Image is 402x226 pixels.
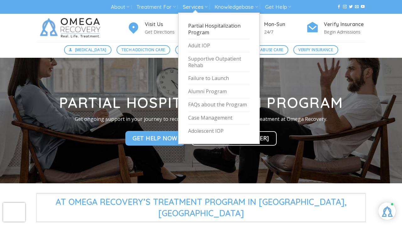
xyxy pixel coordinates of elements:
a: Send us an email [355,5,359,9]
a: [MEDICAL_DATA] [64,45,112,55]
a: Treatment For [136,1,176,13]
span: Substance Abuse Care [237,47,283,53]
a: Knowledgebase [215,1,258,13]
a: Failure to Launch [188,72,250,85]
h4: Visit Us [145,20,187,29]
strong: Partial Hospitalization Program [59,94,343,112]
a: Supportive Outpatient Rehab [188,52,250,72]
a: About [111,1,129,13]
span: At Omega Recovery’s Treatment Program in [GEOGRAPHIC_DATA],[GEOGRAPHIC_DATA] [36,193,366,222]
a: Case Management [188,111,250,125]
a: Follow on Instagram [343,5,347,9]
a: Verify Insurance Begin Admissions [306,20,366,36]
a: Partial Hospitalization Program [188,19,250,39]
a: Verify Insurance [293,45,338,55]
p: Get Directions [145,28,187,35]
a: Follow on Facebook [337,5,341,9]
a: Substance Abuse Care [232,45,288,55]
a: Alumni Program [188,85,250,98]
a: Get Help [265,1,291,13]
a: Adult IOP [188,39,250,52]
a: Adolescent IOP [188,125,250,137]
a: FAQs about the Program [188,98,250,111]
span: Verify Insurance [298,47,333,53]
a: Follow on Twitter [349,5,353,9]
a: Get Help Now [125,131,185,146]
span: [MEDICAL_DATA] [75,47,106,53]
h4: Mon-Sun [264,20,306,29]
p: Get ongoing support in your journey to recovery with partial hospitalization treatment at Omega R... [31,115,371,123]
a: Call [PHONE_NUMBER] [192,131,277,146]
a: Tech Addiction Care [117,45,170,55]
p: 24/7 [264,28,306,35]
a: Visit Us Get Directions [127,20,187,36]
a: Follow on YouTube [361,5,365,9]
h4: Verify Insurance [324,20,366,29]
a: Mental Health Care [175,45,227,55]
a: Services [183,1,208,13]
span: Get Help Now [133,134,177,143]
img: Omega Recovery [36,14,107,42]
p: Begin Admissions [324,28,366,35]
span: Tech Addiction Care [122,47,165,53]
